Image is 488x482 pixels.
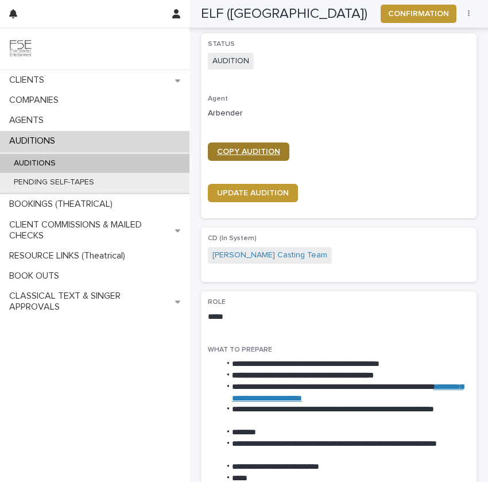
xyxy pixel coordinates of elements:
span: ROLE [208,299,226,306]
span: AUDITION [208,53,254,70]
p: CLIENT COMMISSIONS & MAILED CHECKS [5,219,175,241]
span: STATUS [208,41,235,48]
a: UPDATE AUDITION [208,184,298,202]
p: BOOK OUTS [5,271,68,282]
span: Agent [208,95,228,102]
p: RESOURCE LINKS (Theatrical) [5,250,134,261]
p: Arbender [208,107,470,119]
p: CLASSICAL TEXT & SINGER APPROVALS [5,291,175,313]
h2: ELF ([GEOGRAPHIC_DATA]) [201,6,367,22]
p: AUDITIONS [5,159,65,168]
p: BOOKINGS (THEATRICAL) [5,199,122,210]
p: COMPANIES [5,95,68,106]
span: CD (In System) [208,235,257,242]
span: COPY AUDITION [217,148,280,156]
p: AGENTS [5,115,53,126]
span: WHAT TO PREPARE [208,346,272,353]
p: CLIENTS [5,75,53,86]
button: CONFIRMATION [381,5,456,23]
span: CONFIRMATION [388,8,449,20]
a: [PERSON_NAME] Casting Team [212,249,327,261]
p: AUDITIONS [5,136,64,146]
a: COPY AUDITION [208,142,289,161]
img: 9JgRvJ3ETPGCJDhvPVA5 [9,37,32,60]
p: PENDING SELF-TAPES [5,178,103,187]
span: UPDATE AUDITION [217,189,289,197]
